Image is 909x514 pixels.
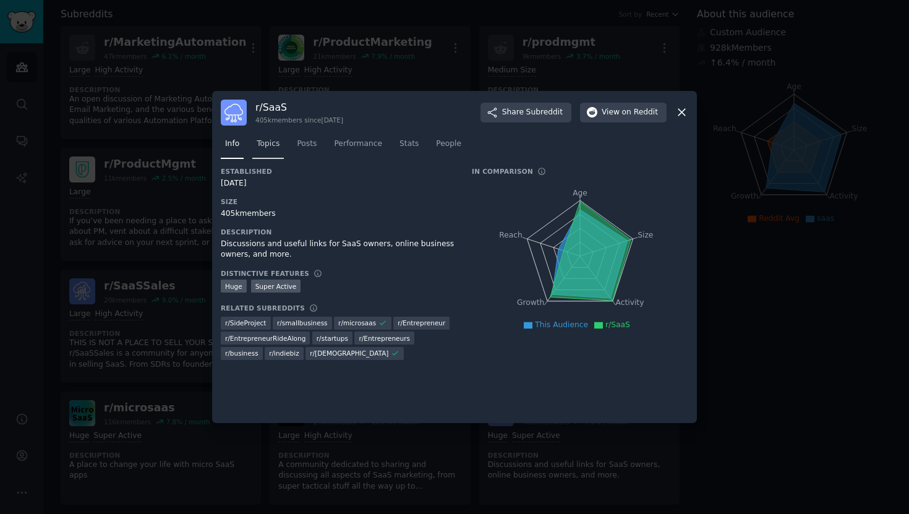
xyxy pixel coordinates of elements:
span: r/ Entrepreneurs [359,334,410,343]
span: Posts [297,139,317,150]
h3: Size [221,197,454,206]
tspan: Size [638,230,653,239]
span: r/ indiebiz [269,349,299,358]
span: Share [502,107,563,118]
div: 405k members since [DATE] [255,116,343,124]
span: r/ EntrepreneurRideAlong [225,334,305,343]
h3: Related Subreddits [221,304,305,312]
span: Info [225,139,239,150]
h3: Description [221,228,454,236]
span: Performance [334,139,382,150]
span: This Audience [535,320,588,329]
h3: In Comparison [472,167,533,176]
h3: Distinctive Features [221,269,309,278]
span: View [602,107,658,118]
a: Info [221,134,244,160]
a: Topics [252,134,284,160]
h3: Established [221,167,454,176]
button: ShareSubreddit [480,103,571,122]
span: r/ SideProject [225,319,267,327]
span: People [436,139,461,150]
tspan: Age [573,189,587,197]
span: r/ [DEMOGRAPHIC_DATA] [310,349,388,358]
span: r/ Entrepreneur [398,319,445,327]
div: Super Active [251,280,301,293]
span: r/SaaS [605,320,630,329]
tspan: Activity [616,298,644,307]
div: Discussions and useful links for SaaS owners, online business owners, and more. [221,239,454,260]
span: Subreddit [526,107,563,118]
h3: r/ SaaS [255,101,343,114]
span: on Reddit [622,107,658,118]
div: Huge [221,280,247,293]
tspan: Reach [499,230,523,239]
span: Topics [257,139,280,150]
div: 405k members [221,208,454,220]
span: Stats [399,139,419,150]
a: People [432,134,466,160]
a: Performance [330,134,386,160]
img: SaaS [221,100,247,126]
a: Stats [395,134,423,160]
a: Posts [292,134,321,160]
div: [DATE] [221,178,454,189]
span: r/ microsaas [338,319,376,327]
tspan: Growth [517,298,544,307]
button: Viewon Reddit [580,103,667,122]
span: r/ business [225,349,258,358]
span: r/ startups [317,334,348,343]
span: r/ smallbusiness [277,319,328,327]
